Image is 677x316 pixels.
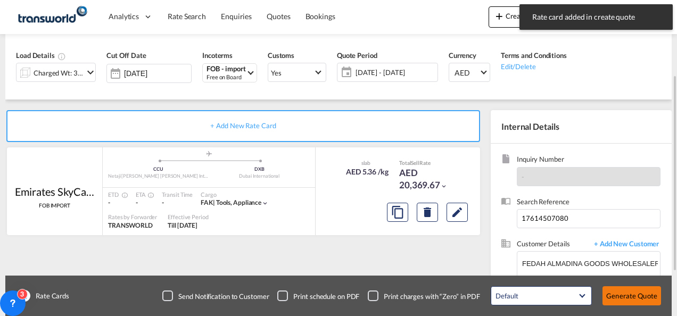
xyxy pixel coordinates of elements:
[391,206,404,219] md-icon: assets/icons/custom/copyQuote.svg
[201,198,216,206] span: FAK
[522,172,524,181] span: -
[337,66,350,79] md-icon: icon-calendar
[346,167,389,177] div: AED 5.36 /kg
[221,12,252,21] span: Enquiries
[489,6,552,28] button: icon-plus 400-fgCreate Quote
[168,221,197,229] span: Till [DATE]
[356,68,435,77] span: [DATE] - [DATE]
[6,110,480,142] div: + Add New Rate Card
[30,291,69,301] span: Rate Cards
[213,198,215,206] span: |
[589,239,661,251] span: + Add New Customer
[39,202,70,209] span: FOB IMPORT
[162,198,193,207] div: -
[343,159,389,167] div: slab
[108,190,125,198] div: ETD
[168,221,197,230] div: Till 31 Aug 2025
[57,52,66,61] md-icon: Chargeable Weight
[84,66,97,79] md-icon: icon-chevron-down
[207,73,246,81] div: Free on Board
[602,286,661,305] button: Generate Quote
[517,239,589,251] span: Customer Details
[178,292,269,301] div: Send Notification to Customer
[306,12,335,21] span: Bookings
[16,63,96,82] div: Charged Wt: 3,799.00 KGicon-chevron-down
[522,252,660,276] input: Enter Customer Details
[136,198,138,206] span: -
[387,203,408,222] button: Copy
[517,197,661,209] span: Search Reference
[268,51,294,60] span: Customs
[517,209,661,228] input: Enter search reference
[168,12,206,21] span: Rate Search
[203,151,216,156] md-icon: assets/icons/custom/roll-o-plane.svg
[353,65,437,80] span: [DATE] - [DATE]
[529,12,663,22] span: Rate card added in create quote
[501,51,567,60] span: Terms and Conditions
[491,110,672,143] div: Internal Details
[162,190,193,198] div: Transit Time
[209,166,310,173] div: DXB
[496,292,518,300] div: Default
[449,63,490,82] md-select: Select Currency: د.إ AEDUnited Arab Emirates Dirham
[399,159,452,167] div: Total Rate
[145,192,151,198] md-icon: Estimated Time Of Arrival
[493,10,506,22] md-icon: icon-plus 400-fg
[384,292,480,301] div: Print charges with “Zero” in PDF
[293,292,359,301] div: Print schedule on PDF
[34,65,84,80] div: Charged Wt: 3,799.00 KG
[108,213,157,221] div: Rates by Forwarder
[16,51,66,60] span: Load Details
[501,61,567,71] div: Edit/Delete
[210,121,276,130] span: + Add New Rate Card
[162,290,269,301] md-checkbox: Checkbox No Ink
[106,51,146,60] span: Cut Off Date
[136,190,152,198] div: ETA
[108,198,110,206] span: -
[109,11,139,22] span: Analytics
[517,154,661,167] span: Inquiry Number
[108,221,153,229] span: TRANSWORLD
[108,166,209,173] div: CCU
[268,63,326,82] md-select: Select Customs: Yes
[202,63,257,82] md-select: Select Incoterms: FOB - import Free on Board
[447,203,468,222] button: Edit
[267,12,290,21] span: Quotes
[207,65,246,73] div: FOB - import
[271,69,282,77] div: Yes
[277,290,359,301] md-checkbox: Checkbox No Ink
[417,203,438,222] button: Delete
[16,5,88,29] img: f753ae806dec11f0841701cdfdf085c0.png
[440,182,448,190] md-icon: icon-chevron-down
[209,173,310,180] div: Dubai International
[455,68,479,78] span: AED
[124,69,191,78] input: Select
[108,173,209,180] div: Netaji [PERSON_NAME] [PERSON_NAME] International
[108,221,157,230] div: TRANSWORLD
[261,199,269,207] md-icon: icon-chevron-down
[15,184,95,199] div: Emirates SkyCargo
[201,198,261,207] div: tools, appliance
[168,213,208,221] div: Effective Period
[399,167,452,192] div: AED 20,369.67
[337,51,377,60] span: Quote Period
[449,51,476,60] span: Currency
[119,192,125,198] md-icon: Estimated Time Of Departure
[202,51,233,60] span: Incoterms
[411,160,419,166] span: Sell
[201,190,269,198] div: Cargo
[368,290,480,301] md-checkbox: Checkbox No Ink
